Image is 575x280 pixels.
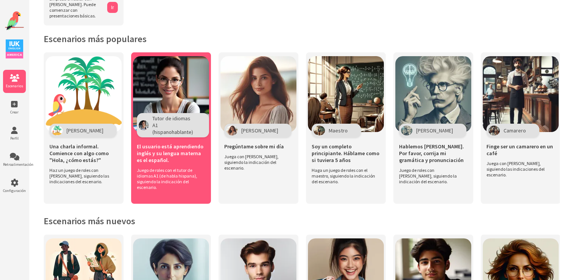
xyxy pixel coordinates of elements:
[226,126,238,135] img: Carácter
[3,136,26,141] span: Perfil
[504,127,526,134] span: Camarero
[49,143,118,164] span: Una charla informal. Comience con algo como "Hola, ¿cómo estás?"
[312,167,376,184] span: Haga un juego de roles con el maestro, siguiendo la indicación del escenario.
[401,126,412,135] img: Carácter
[3,110,26,115] span: Crear
[314,126,325,135] img: Carácter
[67,127,103,134] span: [PERSON_NAME]
[137,167,201,190] span: Juego de roles con el tutor de idiomas A1 (de habla hispana), siguiendo la indicación del escenario.
[44,33,560,45] h2: Escenarios más populares
[139,120,149,130] img: Carácter
[137,143,205,164] span: El usuario está aprendiendo inglés y su lengua materna es el español.
[107,2,118,13] button: Ir
[224,143,284,150] span: Pregúntame sobre mi día
[308,56,384,132] img: Imagen del escenario
[3,188,26,193] span: Configuración
[5,11,24,30] img: Logotipo del sitio web
[3,162,26,167] span: Retroalimentación
[220,56,296,132] img: Imagen del escenario
[486,160,551,178] span: Juega con [PERSON_NAME], siguiendo las indicaciones del escenario.
[46,56,122,132] img: Imagen del escenario
[483,56,559,132] img: Imagen del escenario
[6,39,23,58] img: IUK Logo
[329,127,348,134] span: Maestro
[416,127,453,134] span: [PERSON_NAME]
[224,154,289,171] span: Juega con [PERSON_NAME], siguiendo la indicación del escenario.
[488,126,500,135] img: Carácter
[49,167,114,184] span: Haz un juego de roles con [PERSON_NAME], siguiendo las indicaciones del escenario.
[3,83,26,88] span: Escenarios
[399,167,464,184] span: Juego de roles con [PERSON_NAME], siguiendo la indicación del escenario.
[152,115,196,135] span: Tutor de idiomas A1 (hispanohablante)
[312,143,380,164] span: Soy un completo principiante. Háblame como si tuviera 5 años
[395,56,471,132] img: Imagen del escenario
[51,126,63,135] img: Carácter
[44,215,560,227] h2: Escenarios más nuevos
[399,143,467,164] span: Hablemos [PERSON_NAME]. Por favor, corrija mi gramática y pronunciación
[486,143,555,157] span: Finge ser un camarero en un café
[133,56,209,132] img: Imagen del escenario
[241,127,278,134] span: [PERSON_NAME]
